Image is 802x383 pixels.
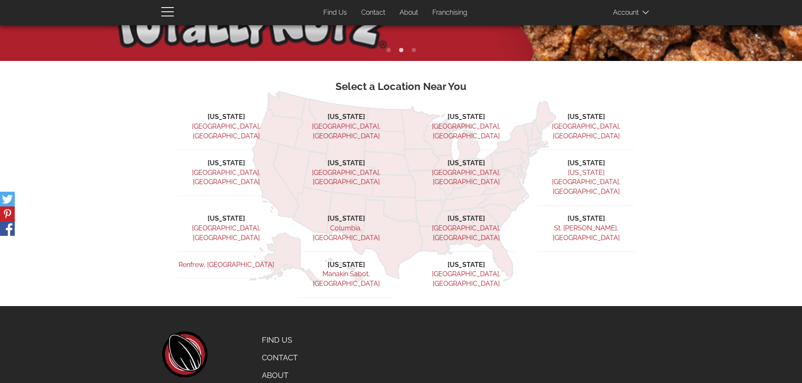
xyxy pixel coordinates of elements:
li: [US_STATE] [418,112,515,122]
a: Columbia, [GEOGRAPHIC_DATA] [313,224,380,242]
li: [US_STATE] [538,112,635,122]
a: About [393,5,424,21]
li: [US_STATE] [178,158,275,168]
a: [GEOGRAPHIC_DATA], [GEOGRAPHIC_DATA] [312,122,381,140]
button: 1 of 3 [384,46,393,55]
a: Renfrew, [GEOGRAPHIC_DATA] [179,261,274,269]
li: [US_STATE] [298,158,395,168]
a: Franchising [426,5,474,21]
li: [US_STATE] [538,158,635,168]
a: Manakin Sabot, [GEOGRAPHIC_DATA] [313,270,380,288]
a: Find Us [317,5,353,21]
a: [US_STATE][GEOGRAPHIC_DATA], [GEOGRAPHIC_DATA] [552,169,621,196]
li: [US_STATE] [298,260,395,270]
a: [GEOGRAPHIC_DATA], [GEOGRAPHIC_DATA] [312,169,381,186]
button: 2 of 3 [397,46,405,55]
li: [US_STATE] [538,214,635,224]
a: Contact [355,5,392,21]
a: [GEOGRAPHIC_DATA], [GEOGRAPHIC_DATA] [192,224,261,242]
a: [GEOGRAPHIC_DATA], [GEOGRAPHIC_DATA] [552,122,621,140]
a: St. [PERSON_NAME], [GEOGRAPHIC_DATA] [553,224,620,242]
a: [GEOGRAPHIC_DATA], [GEOGRAPHIC_DATA] [432,224,501,242]
li: [US_STATE] [298,112,395,122]
a: [GEOGRAPHIC_DATA], [GEOGRAPHIC_DATA] [192,169,261,186]
a: [GEOGRAPHIC_DATA], [GEOGRAPHIC_DATA] [432,169,501,186]
a: home [161,331,208,378]
button: 3 of 3 [410,46,418,55]
li: [US_STATE] [418,214,515,224]
a: [GEOGRAPHIC_DATA], [GEOGRAPHIC_DATA] [432,122,501,140]
h3: Select a Location Near You [168,81,635,92]
li: [US_STATE] [418,158,515,168]
a: Find Us [256,331,338,349]
a: Contact [256,349,338,367]
li: [US_STATE] [178,112,275,122]
a: [GEOGRAPHIC_DATA], [GEOGRAPHIC_DATA] [432,270,501,288]
a: [GEOGRAPHIC_DATA], [GEOGRAPHIC_DATA] [192,122,261,140]
li: [US_STATE] [298,214,395,224]
li: [US_STATE] [418,260,515,270]
li: [US_STATE] [178,214,275,224]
